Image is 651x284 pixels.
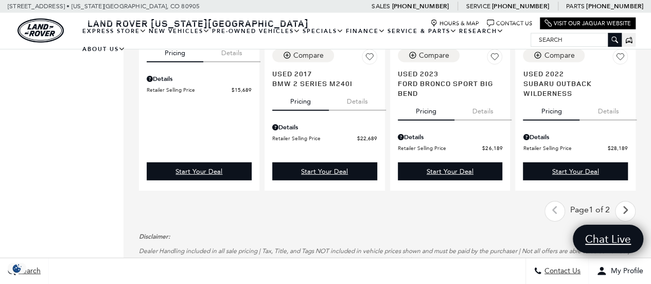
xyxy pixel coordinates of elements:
button: pricing tab [272,88,329,111]
a: Pre-Owned Vehicles [211,22,302,40]
span: Contact Us [542,267,580,276]
a: Start Your Deal [398,162,503,180]
a: Hours & Map [430,20,479,27]
a: Used 2022Subaru Outback Wilderness [523,69,628,98]
span: Retailer Selling Price [398,144,483,152]
button: Save Vehicle [487,49,502,69]
a: [PHONE_NUMBER] [492,2,549,10]
span: Used 2022 [523,69,620,78]
span: Service [466,3,490,10]
span: My Profile [607,267,643,276]
span: Used 2023 [398,69,495,78]
span: Land Rover [US_STATE][GEOGRAPHIC_DATA] [87,17,309,29]
a: [STREET_ADDRESS] • [US_STATE][GEOGRAPHIC_DATA], CO 80905 [8,3,200,10]
div: Compare [544,51,574,60]
button: Compare Vehicle [523,49,585,62]
span: $28,189 [608,144,628,152]
div: undefined - Audi A7 Premium [147,162,252,180]
a: Contact Us [487,20,532,27]
span: BMW 2 Series M240i [272,78,370,88]
a: Service & Parts [386,22,458,40]
strong: Disclaimer: [139,232,170,241]
a: Visit Our Jaguar Website [544,20,631,27]
input: Search [531,34,621,46]
a: Finance [345,22,386,40]
button: Save Vehicle [362,49,377,69]
button: details tab [454,98,512,121]
a: next page [614,202,637,220]
a: Retailer Selling Price $28,189 [523,144,628,152]
span: $22,689 [357,135,377,142]
a: Land Rover [US_STATE][GEOGRAPHIC_DATA] [81,17,315,29]
a: [PHONE_NUMBER] [586,2,643,10]
span: Parts [566,3,585,10]
div: Pricing Details - Subaru Outback Wilderness [523,132,628,142]
button: details tab [329,88,386,111]
span: Sales [372,3,390,10]
span: Used 2017 [272,69,370,78]
div: Pricing Details - BMW 2 Series M240i [272,123,377,132]
a: About Us [81,40,127,58]
a: land-rover [17,19,64,43]
button: Save Vehicle [612,49,628,69]
span: Ford Bronco Sport Big Bend [398,78,495,98]
span: Retailer Selling Price [147,86,232,94]
button: pricing tab [523,98,579,121]
span: Subaru Outback Wilderness [523,78,620,98]
span: $15,689 [232,86,252,94]
a: [PHONE_NUMBER] [392,2,449,10]
a: Retailer Selling Price $22,689 [272,135,377,142]
span: $26,189 [482,144,502,152]
a: EXPRESS STORE [81,22,148,40]
button: Open user profile menu [589,258,651,284]
section: Click to Open Cookie Consent Modal [5,263,29,274]
span: Retailer Selling Price [272,135,357,142]
a: Chat Live [573,225,643,253]
div: undefined - Ford Bronco Sport Big Bend [398,162,503,180]
img: Land Rover [17,19,64,43]
a: Start Your Deal [272,162,377,180]
p: Dealer Handling included in all sale pricing | Tax, Title, and Tags NOT included in vehicle price... [139,246,636,265]
div: Pricing Details - Ford Bronco Sport Big Bend [398,132,503,142]
a: Specials [302,22,345,40]
button: details tab [579,98,637,121]
img: Opt-Out Icon [5,263,29,274]
a: Used 2017BMW 2 Series M240i [272,69,377,88]
a: Research [458,22,505,40]
a: Start Your Deal [523,162,628,180]
a: Start Your Deal [147,162,252,180]
nav: Main Navigation [81,22,531,58]
div: Page 1 of 2 [565,201,615,222]
a: Used 2023Ford Bronco Sport Big Bend [398,69,503,98]
span: Chat Live [580,232,636,246]
span: Retailer Selling Price [523,144,608,152]
a: Retailer Selling Price $15,689 [147,86,252,94]
div: undefined - BMW 2 Series M240i [272,162,377,180]
button: pricing tab [398,98,454,121]
a: Retailer Selling Price $26,189 [398,144,503,152]
div: Pricing Details - Audi A7 Premium [147,74,252,83]
a: New Vehicles [148,22,211,40]
div: undefined - Subaru Outback Wilderness [523,162,628,180]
